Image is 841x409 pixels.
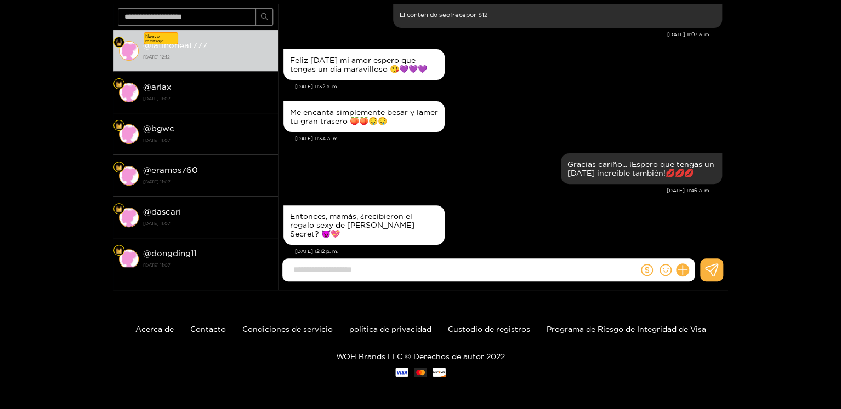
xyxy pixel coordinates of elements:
div: 27 de septiembre, 11:46 a. m. [561,153,722,184]
span: buscar [260,13,269,22]
font: [DATE] 11:07 [143,180,171,184]
font: por $ [466,11,482,18]
font: [DATE] 11:07 [143,138,171,142]
font: @dascari [143,207,181,216]
font: [DATE] 12:12 p. m. [295,249,338,254]
img: Nivel de ventilador [116,123,122,129]
a: Contacto [190,325,226,333]
font: [DATE] 11:46 a. m. [667,188,711,193]
font: [DATE] 11:07 a. m. [667,32,711,37]
div: 27 de septiembre, 2:57 am [283,49,445,80]
span: sonrisa [660,264,672,276]
span: dólar [641,264,653,276]
img: conversación [119,166,139,186]
font: ofrece [446,11,466,18]
img: Nivel de ventilador [116,81,122,88]
font: eramos760 [151,165,198,175]
font: Entonces, mamás, ¿recibieron el regalo sexy de [PERSON_NAME] Secret? 😈💖 [290,212,414,238]
font: [DATE] 11:07 [143,96,171,101]
img: Nivel de ventilador [116,164,122,171]
font: @ [143,41,151,50]
img: conversación [119,41,139,61]
font: @arlax [143,82,172,91]
font: dongding11 [151,249,196,258]
button: buscar [255,8,273,26]
font: Feliz [DATE] mi amor espero que tengas un día maravilloso 😘💜💜💜 [290,56,427,73]
a: Custodio de registros [448,325,530,333]
img: Nivel de ventilador [116,206,122,212]
font: Gracias cariño... ¡Espero que tengas un [DATE] increíble también!💋💋💋 [567,160,714,177]
font: [DATE] 11:07 [143,221,171,226]
div: 27 de septiembre, 3:18 am [283,101,445,132]
font: Me encanta simplemente besar y lamer tu gran trasero 🍑🍑🤤🤤 [290,108,438,125]
font: WOH Brands LLC © Derechos de autor 2022 [336,352,505,360]
font: [DATE] 12:12 [143,55,170,59]
font: @ [143,249,151,258]
img: Nivel de ventilador [116,247,122,254]
a: Programa de Riesgo de Integridad de Visa [547,325,706,333]
font: 12 [482,11,488,18]
img: conversación [119,124,139,144]
font: Nuevo mensaje [145,34,164,43]
img: conversación [119,208,139,227]
font: El contenido se [400,11,446,18]
font: [DATE] 11:32 a. m. [295,84,338,89]
img: conversación [119,83,139,102]
font: latinoheat777 [151,41,207,50]
a: Condiciones de servicio [242,325,333,333]
font: [DATE] 11:07 [143,263,171,267]
font: @ [143,165,151,175]
font: [DATE] 11:34 a. m. [295,136,339,141]
div: 27 de septiembre, 12:12 p. m. [283,205,445,245]
button: dólar [639,262,655,278]
a: política de privacidad [349,325,431,333]
img: Nivel de ventilador [116,39,122,46]
a: Acerca de [135,325,174,333]
img: conversación [119,249,139,269]
font: @bgwc [143,124,174,133]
